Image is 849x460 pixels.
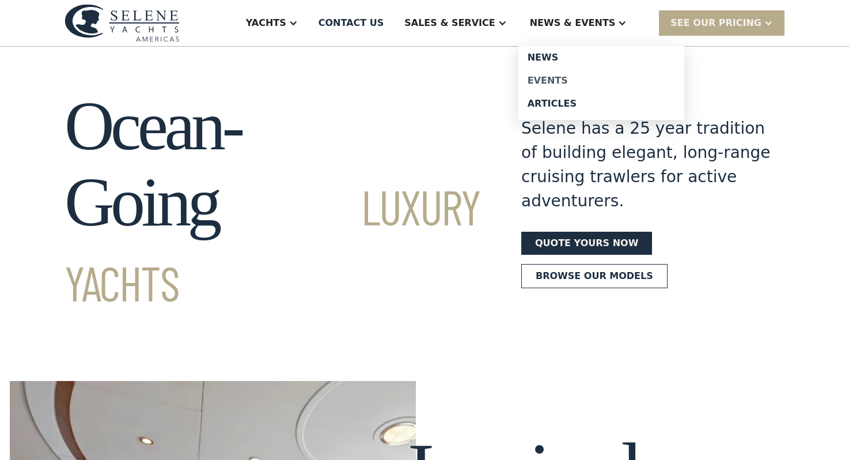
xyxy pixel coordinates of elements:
[65,4,180,42] img: logo
[319,16,384,30] div: Contact US
[521,264,668,288] a: Browse our models
[65,177,480,311] span: Luxury Yachts
[65,88,480,316] h1: Ocean-Going
[521,232,652,255] a: Quote yours now
[518,46,684,69] a: News
[528,76,675,85] div: Events
[246,16,286,30] div: Yachts
[659,10,784,35] div: SEE Our Pricing
[518,69,684,92] a: Events
[518,46,684,120] nav: News & EVENTS
[518,92,684,115] a: Articles
[528,99,675,108] div: Articles
[521,116,784,213] div: Selene has a 25 year tradition of building elegant, long-range cruising trawlers for active adven...
[530,16,616,30] div: News & EVENTS
[404,16,495,30] div: Sales & Service
[528,53,675,62] div: News
[670,16,761,30] div: SEE Our Pricing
